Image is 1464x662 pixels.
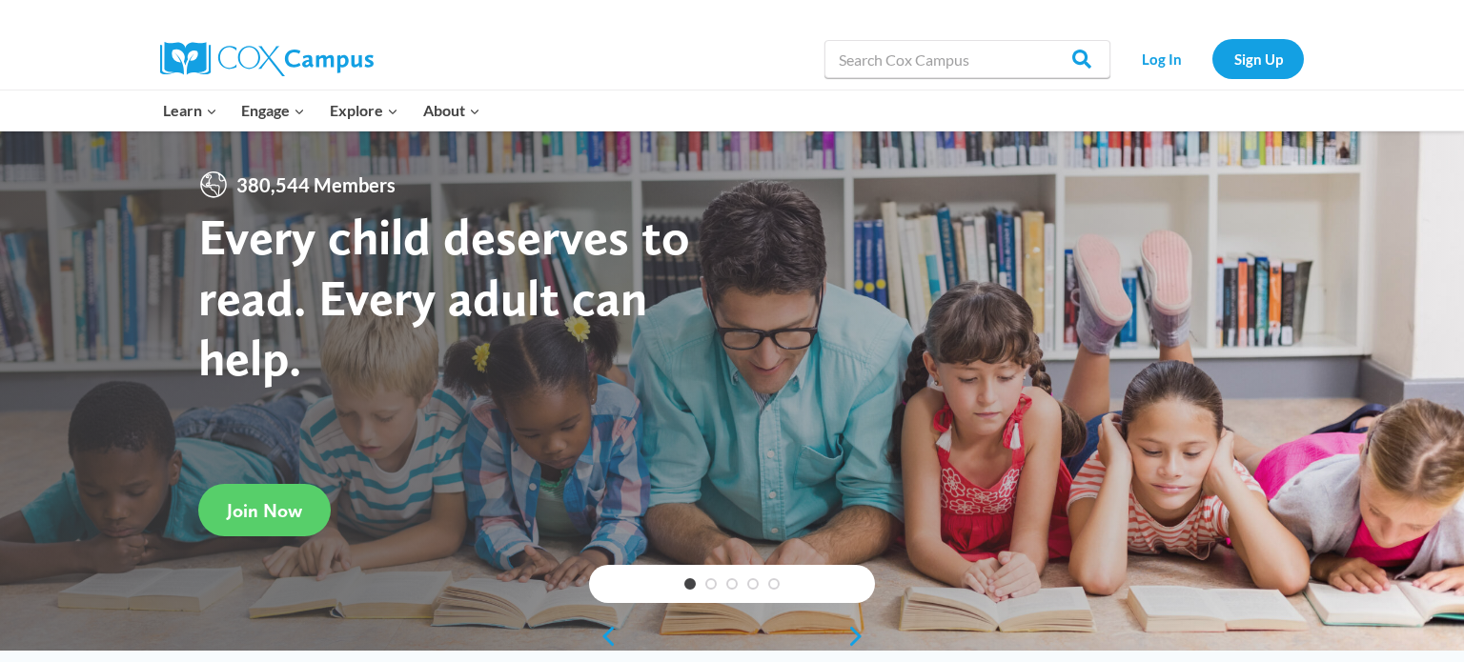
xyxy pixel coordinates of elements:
span: Explore [330,98,398,123]
strong: Every child deserves to read. Every adult can help. [198,206,690,388]
div: content slider buttons [589,617,875,655]
input: Search Cox Campus [824,40,1110,78]
span: Engage [241,98,305,123]
nav: Secondary Navigation [1120,39,1304,78]
span: Join Now [227,499,302,522]
a: 4 [747,578,759,590]
a: Sign Up [1212,39,1304,78]
img: Cox Campus [160,42,374,76]
span: About [423,98,480,123]
a: next [846,625,875,648]
a: 1 [684,578,696,590]
span: Learn [163,98,217,123]
a: 5 [768,578,780,590]
a: previous [589,625,618,648]
a: Log In [1120,39,1203,78]
a: 3 [726,578,738,590]
a: 2 [705,578,717,590]
nav: Primary Navigation [151,90,492,130]
a: Join Now [198,484,331,536]
span: 380,544 Members [229,170,403,200]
